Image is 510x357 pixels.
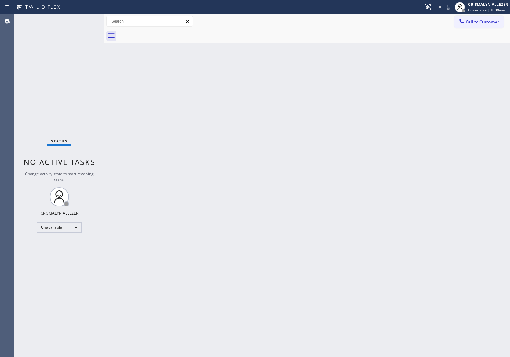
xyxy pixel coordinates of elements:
div: CRISMALYN ALLEZER [468,2,508,7]
button: Mute [444,3,453,12]
span: No active tasks [23,157,95,167]
span: Unavailable | 1h 30min [468,8,505,12]
span: Status [51,139,68,143]
span: Call to Customer [466,19,499,25]
input: Search [107,16,193,26]
span: Change activity state to start receiving tasks. [25,171,94,182]
div: Unavailable [37,222,82,233]
button: Call to Customer [454,16,504,28]
div: CRISMALYN ALLEZER [41,210,78,216]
